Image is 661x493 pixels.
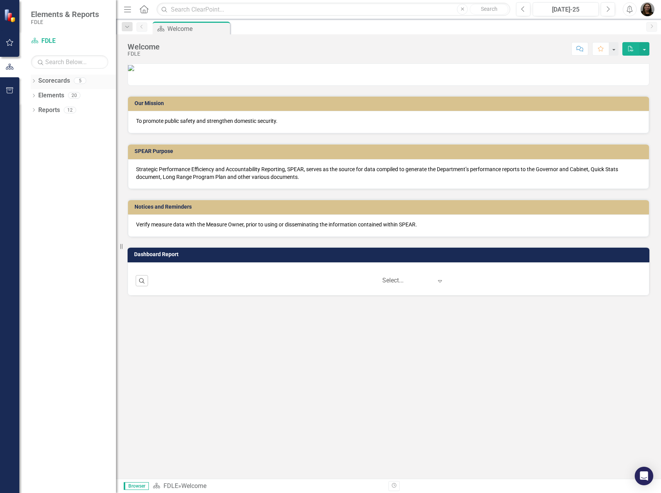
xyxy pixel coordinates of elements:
a: Reports [38,106,60,115]
div: Welcome [128,42,160,51]
span: Search [481,6,497,12]
p: Strategic Performance Efficiency and Accountability Reporting, SPEAR, serves as the source for da... [136,165,641,181]
a: Elements [38,91,64,100]
img: ClearPoint Strategy [4,9,17,22]
a: FDLE [31,37,108,46]
img: Morgan Miller [641,2,654,16]
button: Search [470,4,508,15]
h3: Our Mission [135,100,645,106]
span: Browser [124,482,149,490]
div: [DATE]-25 [535,5,596,14]
input: Search Below... [31,55,108,69]
button: [DATE]-25 [533,2,599,16]
h3: Notices and Reminders [135,204,645,210]
p: To promote public safety and strengthen domestic security. [136,117,641,125]
div: 20 [68,92,80,99]
div: 12 [64,107,76,113]
small: FDLE [31,19,99,25]
img: SPEAR_4_with%20FDLE%20New%20Logo_2.jpg [128,65,134,71]
a: FDLE [164,482,178,490]
div: Open Intercom Messenger [635,467,653,485]
a: Scorecards [38,76,70,85]
div: FDLE [128,51,160,57]
div: » [153,482,383,491]
div: 5 [74,78,86,84]
div: Welcome [167,24,228,34]
input: Search ClearPoint... [157,3,510,16]
h3: Dashboard Report [134,252,646,257]
span: Verify measure data with the Measure Owner, prior to using or disseminating the information conta... [136,221,417,228]
span: Elements & Reports [31,10,99,19]
h3: SPEAR Purpose [135,148,645,154]
div: Welcome [181,482,206,490]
